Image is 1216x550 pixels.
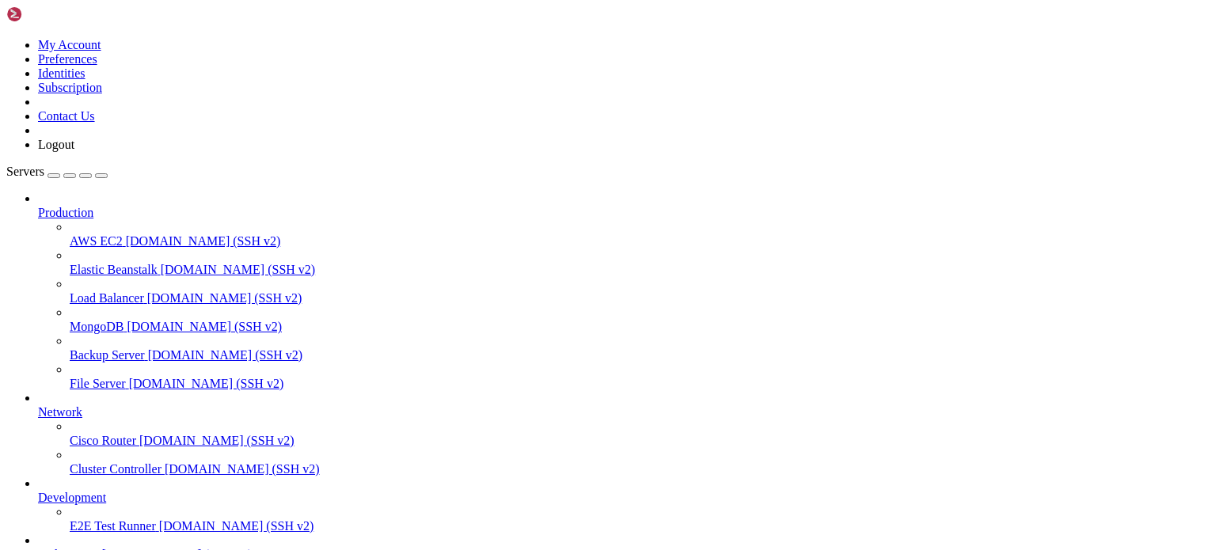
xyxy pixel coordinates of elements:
span: MongoDB [70,320,123,333]
a: MongoDB [DOMAIN_NAME] (SSH v2) [70,320,1210,334]
img: Shellngn [6,6,97,22]
li: File Server [DOMAIN_NAME] (SSH v2) [70,362,1210,391]
li: E2E Test Runner [DOMAIN_NAME] (SSH v2) [70,505,1210,533]
span: Cisco Router [70,434,136,447]
a: Cisco Router [DOMAIN_NAME] (SSH v2) [70,434,1210,448]
a: Logout [38,138,74,151]
span: Cluster Controller [70,462,161,476]
a: Servers [6,165,108,178]
a: Load Balancer [DOMAIN_NAME] (SSH v2) [70,291,1210,305]
span: E2E Test Runner [70,519,156,533]
span: [DOMAIN_NAME] (SSH v2) [159,519,314,533]
a: Production [38,206,1210,220]
a: E2E Test Runner [DOMAIN_NAME] (SSH v2) [70,519,1210,533]
span: Network [38,405,82,419]
li: AWS EC2 [DOMAIN_NAME] (SSH v2) [70,220,1210,248]
a: Subscription [38,81,102,94]
span: [DOMAIN_NAME] (SSH v2) [161,263,316,276]
a: AWS EC2 [DOMAIN_NAME] (SSH v2) [70,234,1210,248]
span: Servers [6,165,44,178]
span: [DOMAIN_NAME] (SSH v2) [127,320,282,333]
span: [DOMAIN_NAME] (SSH v2) [148,348,303,362]
li: Load Balancer [DOMAIN_NAME] (SSH v2) [70,277,1210,305]
span: [DOMAIN_NAME] (SSH v2) [147,291,302,305]
a: File Server [DOMAIN_NAME] (SSH v2) [70,377,1210,391]
a: My Account [38,38,101,51]
li: MongoDB [DOMAIN_NAME] (SSH v2) [70,305,1210,334]
span: [DOMAIN_NAME] (SSH v2) [165,462,320,476]
span: [DOMAIN_NAME] (SSH v2) [126,234,281,248]
li: Cisco Router [DOMAIN_NAME] (SSH v2) [70,419,1210,448]
a: Preferences [38,52,97,66]
a: Contact Us [38,109,95,123]
span: Production [38,206,93,219]
span: [DOMAIN_NAME] (SSH v2) [129,377,284,390]
a: Elastic Beanstalk [DOMAIN_NAME] (SSH v2) [70,263,1210,277]
span: AWS EC2 [70,234,123,248]
li: Production [38,192,1210,391]
li: Backup Server [DOMAIN_NAME] (SSH v2) [70,334,1210,362]
span: Backup Server [70,348,145,362]
a: Cluster Controller [DOMAIN_NAME] (SSH v2) [70,462,1210,476]
a: Backup Server [DOMAIN_NAME] (SSH v2) [70,348,1210,362]
span: [DOMAIN_NAME] (SSH v2) [139,434,294,447]
a: Network [38,405,1210,419]
a: Development [38,491,1210,505]
li: Development [38,476,1210,533]
li: Elastic Beanstalk [DOMAIN_NAME] (SSH v2) [70,248,1210,277]
span: Elastic Beanstalk [70,263,158,276]
li: Cluster Controller [DOMAIN_NAME] (SSH v2) [70,448,1210,476]
span: Load Balancer [70,291,144,305]
span: File Server [70,377,126,390]
li: Network [38,391,1210,476]
a: Identities [38,66,85,80]
span: Development [38,491,106,504]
